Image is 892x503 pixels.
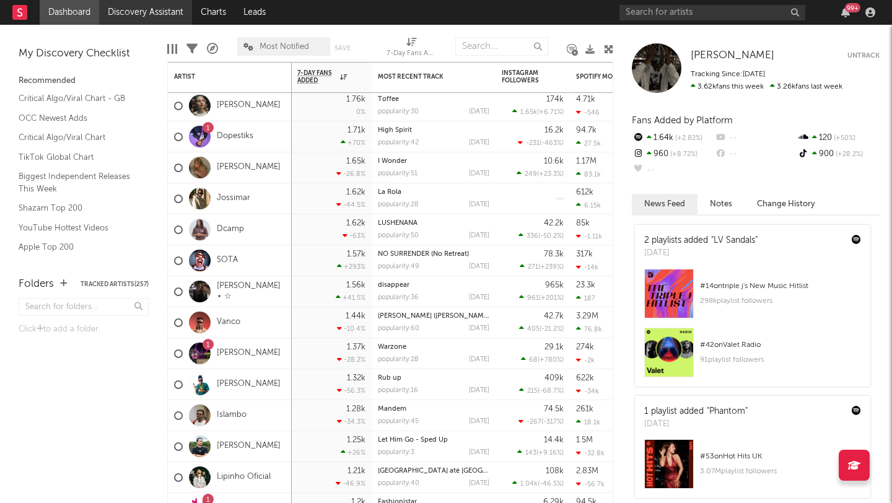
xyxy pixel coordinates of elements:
a: Vanco [217,317,240,328]
div: [DATE] [469,387,489,394]
div: 1 playlist added [644,405,748,418]
a: Dopestiks [217,131,253,142]
div: -28.2 % [337,356,365,364]
div: 108k [546,467,564,475]
a: Shazam Top 200 [19,201,136,215]
input: Search for artists [619,5,805,20]
div: [DATE] [469,139,489,146]
div: Rub up [378,375,489,382]
span: 961 [527,295,539,302]
div: popularity: 30 [378,108,419,115]
button: Save [334,45,351,51]
div: [DATE] [469,449,489,456]
div: -56.7k [576,480,605,488]
div: ( ) [512,479,564,488]
span: +239 % [540,264,562,271]
div: -- [632,162,714,178]
div: NO SURRENDER (No Retreat) [378,251,489,258]
input: Search... [455,37,548,56]
a: "LV Sandals" [711,236,758,245]
div: Filters [186,31,198,67]
div: 2 playlists added [644,234,758,247]
div: [DATE] [469,108,489,115]
div: [DATE] [469,232,489,239]
a: Warzone [378,344,406,351]
button: News Feed [632,194,697,214]
span: -68.7 % [540,388,562,395]
div: 83.1k [576,170,601,178]
div: popularity: 40 [378,480,419,487]
div: 42.2k [544,219,564,227]
div: LUSHENANA [378,220,489,227]
div: 3.29M [576,312,598,320]
a: I Wonder [378,158,407,165]
button: 99+ [841,7,850,17]
a: [PERSON_NAME] [217,348,281,359]
div: Edit Columns [167,31,177,67]
div: [DATE] [469,325,489,332]
div: ( ) [517,448,564,457]
div: 99 + [845,3,860,12]
button: Untrack [847,50,880,62]
div: # 42 on Valet Radio [700,338,861,352]
a: disappear [378,282,409,289]
div: 1.37k [347,343,365,351]
div: [DATE] [469,294,489,301]
span: +2.82 % [673,135,702,142]
div: -1.11k [576,232,602,240]
div: -- [714,130,797,146]
span: +780 % [540,357,562,364]
div: popularity: 51 [378,170,418,177]
a: Islambo [217,410,247,421]
div: -546 [576,108,600,116]
span: 271 [528,264,538,271]
div: [DATE] [469,480,489,487]
div: [DATE] [469,263,489,270]
div: ( ) [512,108,564,116]
div: 18.1k [576,418,600,426]
a: Apple Top 200 [19,240,136,254]
div: 78.3k [544,250,564,258]
span: -50.2 % [540,233,562,240]
a: [PERSON_NAME] ([PERSON_NAME]) - [PERSON_NAME] Remix [378,313,574,320]
a: La Rola [378,189,401,196]
div: popularity: 42 [378,139,419,146]
div: La Rola [378,189,489,196]
div: 1.62k [346,188,365,196]
span: -267 [527,419,541,426]
div: 85k [576,219,590,227]
a: [PERSON_NAME] ⋆ ☆ [217,281,286,302]
a: Toffee [378,96,399,103]
a: TikTok Global Chart [19,151,136,164]
div: popularity: 3 [378,449,414,456]
div: 7-Day Fans Added (7-Day Fans Added) [387,31,436,67]
div: popularity: 28 [378,201,419,208]
a: Rub up [378,375,401,382]
div: ( ) [519,294,564,302]
a: LUSHENANA [378,220,418,227]
div: -46.9 % [336,479,365,488]
span: 405 [527,326,540,333]
a: High Spirit [378,127,412,134]
div: 1.17M [576,157,597,165]
div: -- [714,146,797,162]
a: [PERSON_NAME] [217,441,281,452]
div: 6.15k [576,201,601,209]
div: Tokyo até Kyoto [378,468,489,475]
a: OCC Newest Adds [19,112,136,125]
div: popularity: 45 [378,418,419,425]
div: 7-Day Fans Added (7-Day Fans Added) [387,46,436,61]
div: ( ) [520,263,564,271]
div: popularity: 49 [378,263,419,270]
div: ( ) [521,356,564,364]
a: Lipinho Oficial [217,472,271,483]
span: -231 [526,140,540,147]
button: Change History [745,194,828,214]
a: Mandem [378,406,406,413]
div: 91 playlist followers [700,352,861,367]
div: -63 % [343,232,365,240]
input: Search for folders... [19,298,149,316]
div: 261k [576,405,593,413]
div: 317k [576,250,593,258]
a: #14ontriple j's New Music Hitlist298kplaylist followers [635,269,870,328]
